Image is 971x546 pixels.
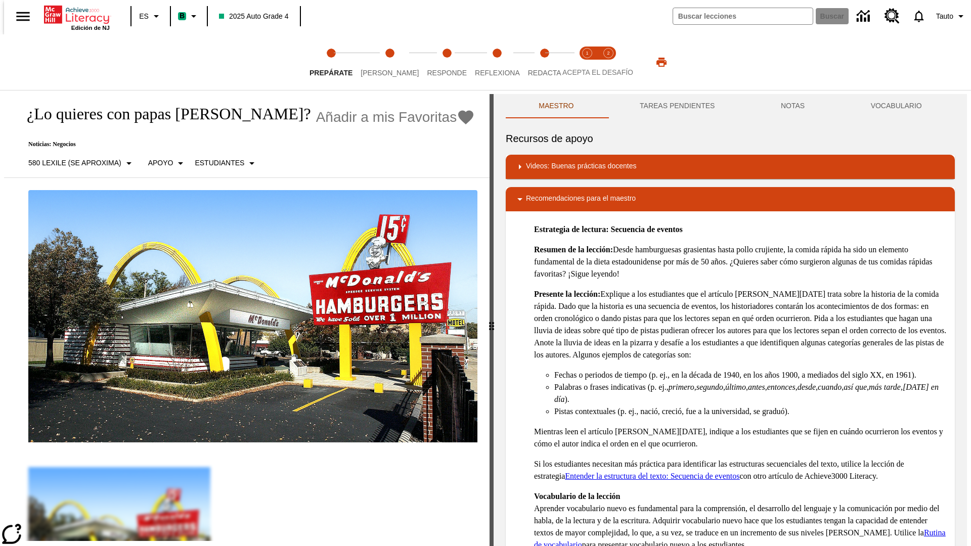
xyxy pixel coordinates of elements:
button: Reflexiona step 4 of 5 [467,34,528,90]
button: Maestro [506,94,607,118]
em: desde [798,383,816,391]
button: Perfil/Configuración [932,7,971,25]
p: Noticias: Negocios [16,141,475,148]
span: Redacta [528,69,561,77]
p: Mientras leen el artículo [PERSON_NAME][DATE], indique a los estudiantes que se fijen en cuándo o... [534,426,947,450]
span: Edición de NJ [71,25,110,31]
span: 2025 Auto Grade 4 [219,11,289,22]
li: Palabras o frases indicativas (p. ej., , , , , , , , , , ). [554,381,947,405]
a: Entender la estructura del texto: Secuencia de eventos [565,472,739,480]
button: NOTAS [748,94,838,118]
div: Portada [44,4,110,31]
button: TAREAS PENDIENTES [607,94,748,118]
div: Recomendaciones para el maestro [506,187,955,211]
button: Acepta el desafío lee step 1 of 2 [572,34,602,90]
em: antes [748,383,765,391]
p: Apoyo [148,158,173,168]
em: entonces [767,383,796,391]
button: Redacta step 5 of 5 [520,34,569,90]
p: Desde hamburguesas grasientas hasta pollo crujiente, la comida rápida ha sido un elemento fundame... [534,244,947,280]
button: VOCABULARIO [837,94,955,118]
button: Añadir a mis Favoritas - ¿Lo quieres con papas fritas? [316,108,475,126]
strong: Vocabulario de la lección [534,492,621,500]
strong: Estrategia de lectura: Secuencia de eventos [534,225,683,234]
h1: ¿Lo quieres con papas [PERSON_NAME]? [16,105,311,123]
p: 580 Lexile (Se aproxima) [28,158,121,168]
p: Videos: Buenas prácticas docentes [526,161,636,173]
a: Centro de información [851,3,878,30]
button: Prepárate step 1 of 5 [301,34,361,90]
em: primero [669,383,694,391]
button: Boost El color de la clase es verde menta. Cambiar el color de la clase. [174,7,204,25]
text: 1 [586,51,588,56]
em: último [725,383,746,391]
em: cuando [818,383,842,391]
strong: Resumen de la lección: [534,245,613,254]
p: Si los estudiantes necesitan más práctica para identificar las estructuras secuenciales del texto... [534,458,947,482]
p: Estudiantes [195,158,244,168]
button: Seleccione Lexile, 580 Lexile (Se aproxima) [24,154,139,172]
p: Explique a los estudiantes que el artículo [PERSON_NAME][DATE] trata sobre la historia de la comi... [534,288,947,361]
em: así que [844,383,867,391]
span: ACEPTA EL DESAFÍO [562,68,633,76]
img: Uno de los primeros locales de McDonald's, con el icónico letrero rojo y los arcos amarillos. [28,190,477,443]
button: Acepta el desafío contesta step 2 of 2 [594,34,623,90]
span: Tauto [936,11,953,22]
div: activity [494,94,967,546]
em: más tarde [869,383,901,391]
div: Videos: Buenas prácticas docentes [506,155,955,179]
li: Fechas o periodos de tiempo (p. ej., en la década de 1940, en los años 1900, a mediados del siglo... [554,369,947,381]
span: Añadir a mis Favoritas [316,109,457,125]
span: Prepárate [310,69,352,77]
span: Responde [427,69,467,77]
button: Seleccionar estudiante [191,154,262,172]
h6: Recursos de apoyo [506,130,955,147]
em: segundo [696,383,723,391]
p: Recomendaciones para el maestro [526,193,636,205]
span: B [180,10,185,22]
span: Reflexiona [475,69,520,77]
strong: Presente la lección: [534,290,600,298]
button: Lenguaje: ES, Selecciona un idioma [135,7,167,25]
text: 2 [607,51,609,56]
span: [PERSON_NAME] [361,69,419,77]
div: reading [4,94,490,541]
li: Pistas contextuales (p. ej., nació, creció, fue a la universidad, se graduó). [554,405,947,418]
button: Abrir el menú lateral [8,2,38,31]
div: Pulsa la tecla de intro o la barra espaciadora y luego presiona las flechas de derecha e izquierd... [490,94,494,546]
button: Tipo de apoyo, Apoyo [144,154,191,172]
input: Buscar campo [673,8,813,24]
a: Notificaciones [906,3,932,29]
button: Responde step 3 of 5 [419,34,475,90]
button: Lee step 2 of 5 [352,34,427,90]
button: Imprimir [645,53,678,71]
div: Instructional Panel Tabs [506,94,955,118]
a: Centro de recursos, Se abrirá en una pestaña nueva. [878,3,906,30]
span: ES [139,11,149,22]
